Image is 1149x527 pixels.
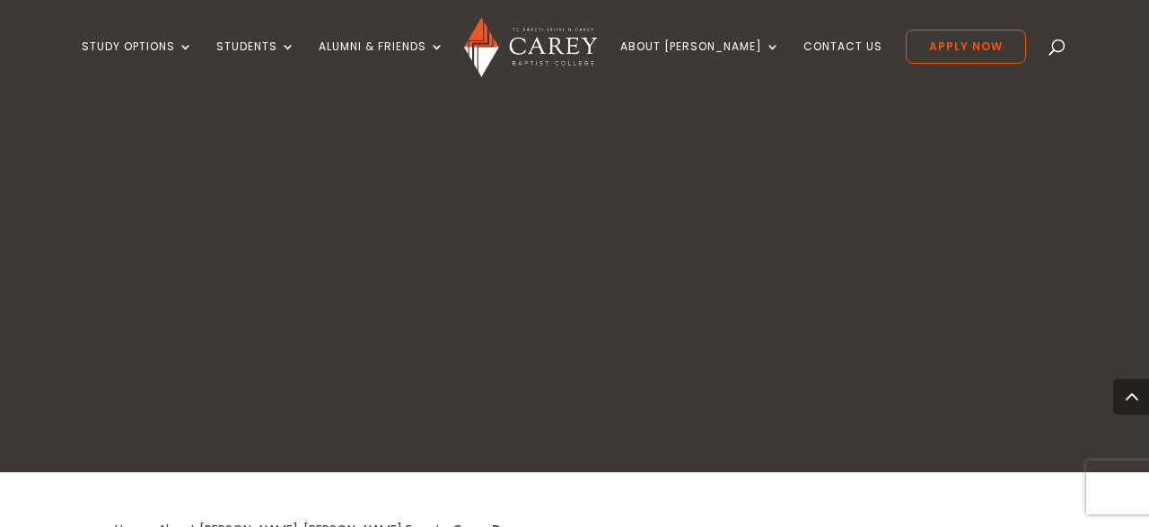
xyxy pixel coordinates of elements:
a: Contact Us [803,40,882,83]
a: Apply Now [906,30,1026,64]
a: Study Options [82,40,193,83]
a: Students [216,40,295,83]
img: Carey Baptist College [464,17,596,77]
a: Alumni & Friends [319,40,444,83]
a: About [PERSON_NAME] [620,40,780,83]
